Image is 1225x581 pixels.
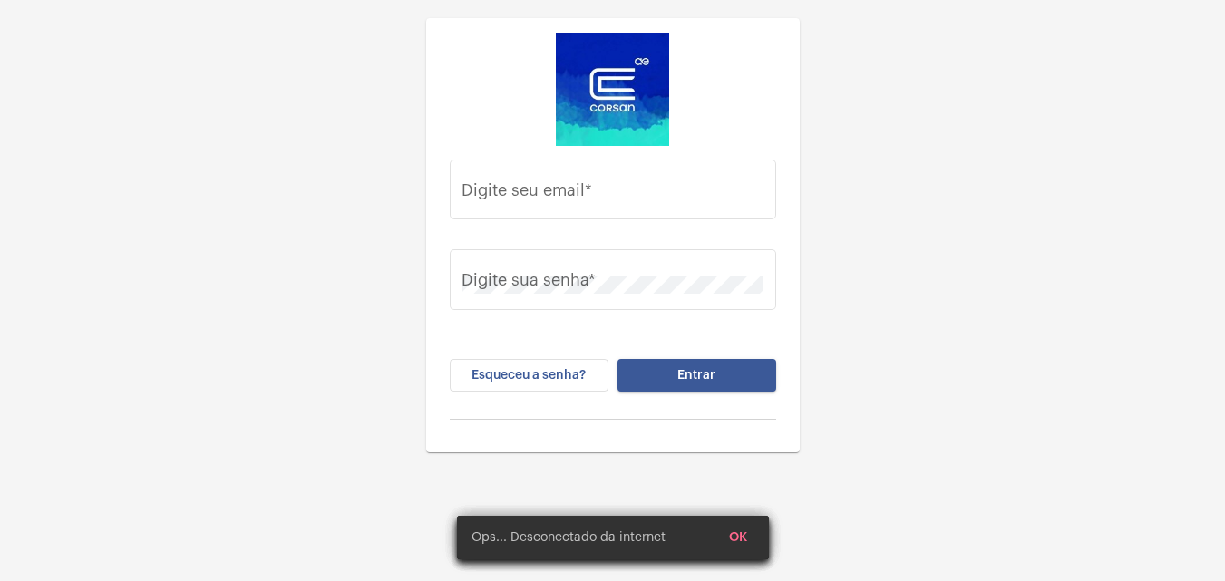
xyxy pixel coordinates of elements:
[462,185,763,203] input: Digite seu email
[450,359,608,392] button: Esqueceu a senha?
[677,369,715,382] span: Entrar
[472,528,666,547] span: Ops... Desconectado da internet
[472,369,586,382] span: Esqueceu a senha?
[556,33,669,146] img: d4669ae0-8c07-2337-4f67-34b0df7f5ae4.jpeg
[617,359,776,392] button: Entrar
[729,531,747,544] span: OK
